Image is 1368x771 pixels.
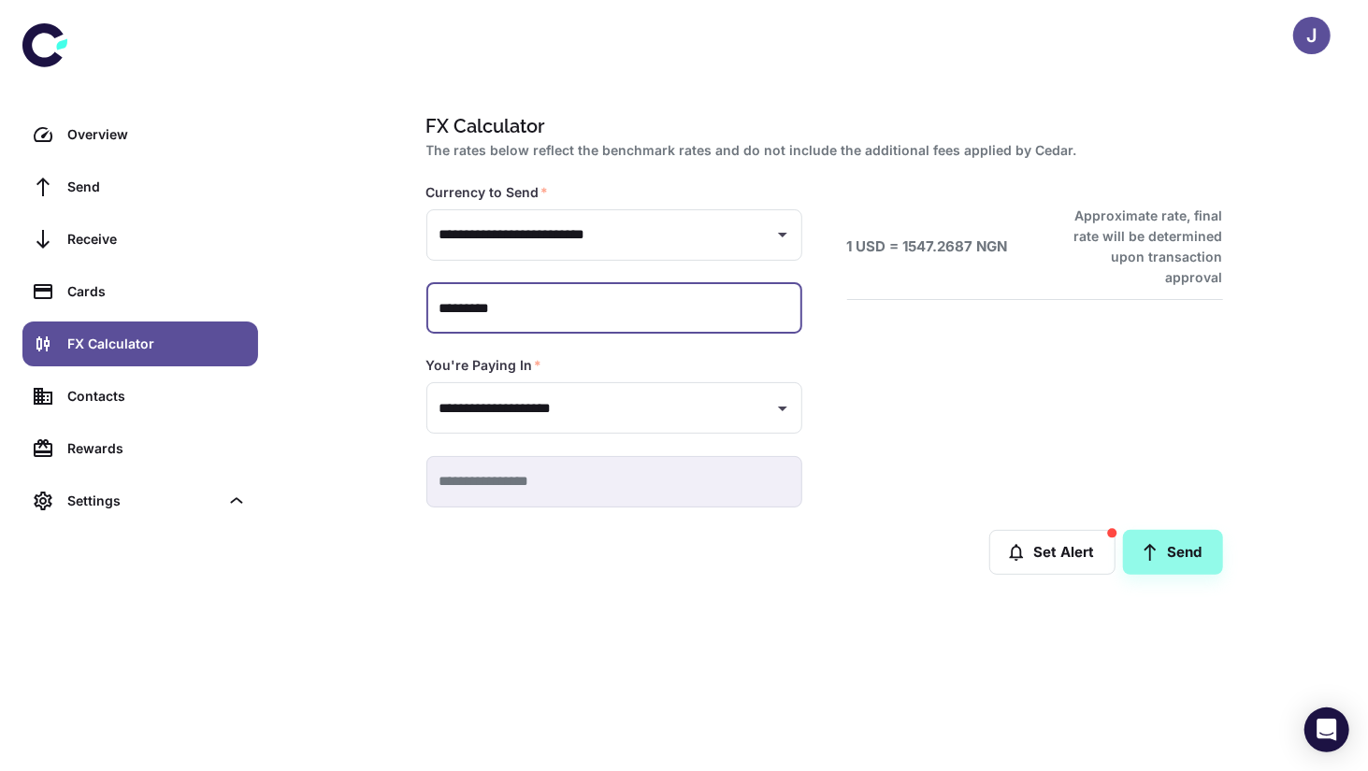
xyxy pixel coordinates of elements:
[22,217,258,262] a: Receive
[22,112,258,157] a: Overview
[1304,707,1349,752] div: Open Intercom Messenger
[22,321,258,366] a: FX Calculator
[426,112,1216,140] h1: FX Calculator
[1293,17,1331,54] button: J
[22,426,258,471] a: Rewards
[989,530,1116,575] button: Set Alert
[67,124,247,145] div: Overview
[770,395,796,421] button: Open
[22,269,258,314] a: Cards
[22,374,258,419] a: Contacts
[847,236,1008,258] h6: 1 USD = 1547.2687 NGN
[22,164,258,209] a: Send
[426,183,549,202] label: Currency to Send
[67,386,247,407] div: Contacts
[426,356,542,375] label: You're Paying In
[1123,530,1223,575] a: Send
[67,177,247,197] div: Send
[67,491,219,511] div: Settings
[67,281,247,302] div: Cards
[1054,206,1223,288] h6: Approximate rate, final rate will be determined upon transaction approval
[22,478,258,523] div: Settings
[67,229,247,250] div: Receive
[770,221,796,248] button: Open
[67,334,247,354] div: FX Calculator
[67,438,247,459] div: Rewards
